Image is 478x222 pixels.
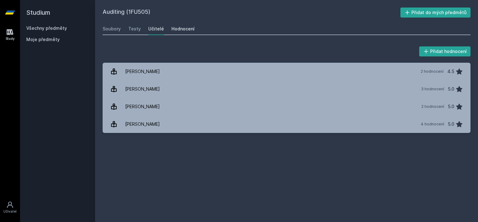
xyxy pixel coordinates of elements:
[148,23,164,35] a: Učitelé
[421,87,444,92] div: 3 hodnocení
[128,23,141,35] a: Testy
[171,23,195,35] a: Hodnocení
[103,80,470,98] a: [PERSON_NAME] 3 hodnocení 5.0
[1,198,19,217] a: Uživatel
[103,63,470,80] a: [PERSON_NAME] 2 hodnocení 4.5
[421,104,444,109] div: 2 hodnocení
[448,83,454,95] div: 5.0
[421,122,444,127] div: 4 hodnocení
[1,25,19,44] a: Study
[448,100,454,113] div: 5.0
[103,26,121,32] div: Soubory
[103,23,121,35] a: Soubory
[125,100,160,113] div: [PERSON_NAME]
[125,118,160,130] div: [PERSON_NAME]
[125,83,160,95] div: [PERSON_NAME]
[448,118,454,130] div: 5.0
[103,115,470,133] a: [PERSON_NAME] 4 hodnocení 5.0
[26,36,60,43] span: Moje předměty
[447,65,454,78] div: 4.5
[128,26,141,32] div: Testy
[3,209,17,214] div: Uživatel
[148,26,164,32] div: Učitelé
[171,26,195,32] div: Hodnocení
[400,8,471,18] button: Přidat do mých předmětů
[26,25,67,31] a: Všechny předměty
[6,36,15,41] div: Study
[419,46,471,56] button: Přidat hodnocení
[103,8,400,18] h2: Auditing (1FU505)
[103,98,470,115] a: [PERSON_NAME] 2 hodnocení 5.0
[421,69,444,74] div: 2 hodnocení
[125,65,160,78] div: [PERSON_NAME]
